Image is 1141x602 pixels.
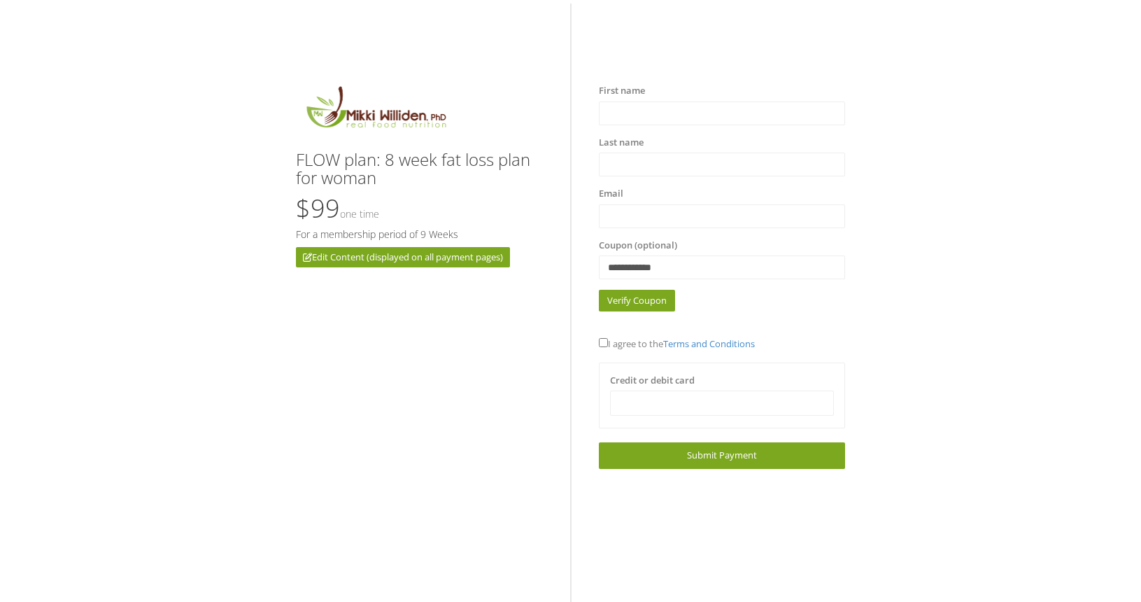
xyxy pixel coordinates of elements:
label: First name [599,84,645,98]
label: Credit or debit card [610,374,695,388]
iframe: Secure card payment input frame [619,397,825,409]
span: Submit Payment [687,449,757,461]
a: Submit Payment [599,442,846,468]
label: Email [599,187,623,201]
a: Edit Content (displayed on all payment pages) [296,247,510,268]
span: I agree to the [599,337,755,350]
img: MikkiLogoMain.png [296,84,455,136]
small: One time [340,207,379,220]
a: Verify Coupon [599,290,675,311]
h5: For a membership period of 9 Weeks [296,229,543,239]
h3: FLOW plan: 8 week fat loss plan for woman [296,150,543,188]
span: $99 [296,191,379,225]
a: Terms and Conditions [663,337,755,350]
label: Last name [599,136,644,150]
label: Coupon (optional) [599,239,677,253]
